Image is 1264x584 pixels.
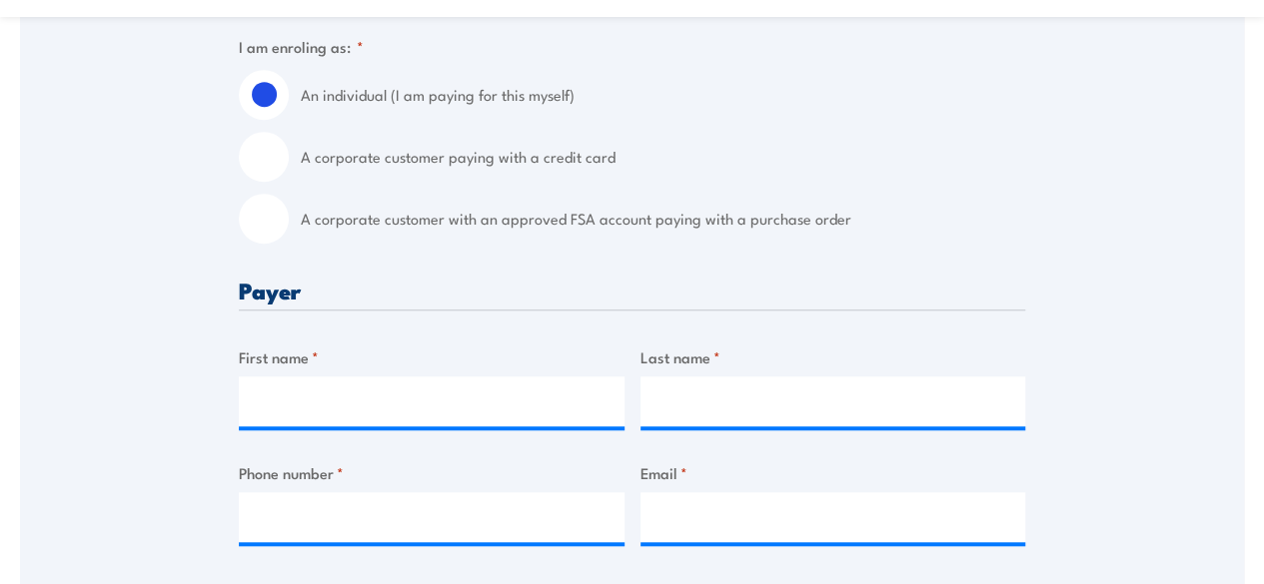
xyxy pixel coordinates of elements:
[640,461,1026,484] label: Email
[239,35,364,58] legend: I am enroling as:
[301,132,1025,182] label: A corporate customer paying with a credit card
[239,345,625,368] label: First name
[640,345,1026,368] label: Last name
[239,461,625,484] label: Phone number
[239,279,1025,301] h3: Payer
[301,194,1025,244] label: A corporate customer with an approved FSA account paying with a purchase order
[301,70,1025,120] label: An individual (I am paying for this myself)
